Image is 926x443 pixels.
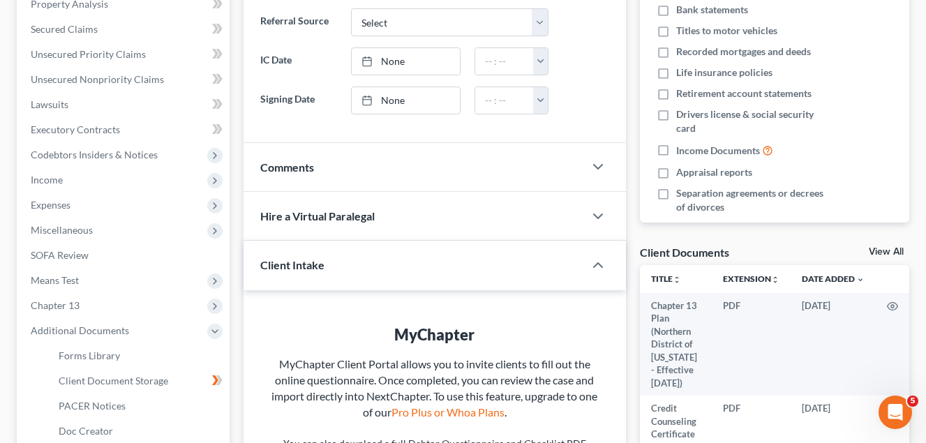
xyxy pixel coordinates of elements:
i: unfold_more [771,276,779,284]
span: Separation agreements or decrees of divorces [676,186,830,214]
span: Client Intake [260,258,324,271]
a: Unsecured Nonpriority Claims [20,67,230,92]
label: Signing Date [253,87,344,114]
span: Miscellaneous [31,224,93,236]
input: -- : -- [475,87,534,114]
span: Retirement account statements [676,87,812,100]
a: View All [869,247,904,257]
input: -- : -- [475,48,534,75]
a: None [352,48,460,75]
label: Referral Source [253,8,344,36]
td: [DATE] [791,293,876,396]
span: Recorded mortgages and deeds [676,45,811,59]
span: Additional Documents [31,324,129,336]
span: Doc Creator [59,425,113,437]
i: unfold_more [673,276,681,284]
span: Income [31,174,63,186]
td: PDF [712,293,791,396]
span: Executory Contracts [31,123,120,135]
span: Means Test [31,274,79,286]
a: SOFA Review [20,243,230,268]
div: Client Documents [640,245,729,260]
a: Executory Contracts [20,117,230,142]
i: expand_more [856,276,865,284]
a: Extensionunfold_more [723,273,779,284]
span: Income Documents [676,144,760,158]
span: Lawsuits [31,98,68,110]
span: Client Document Storage [59,375,168,386]
span: Forms Library [59,350,120,361]
span: Comments [260,160,314,174]
span: Chapter 13 [31,299,80,311]
span: Unsecured Nonpriority Claims [31,73,164,85]
span: Codebtors Insiders & Notices [31,149,158,160]
span: 5 [907,396,918,407]
a: Titleunfold_more [651,273,681,284]
span: PACER Notices [59,400,126,412]
td: Chapter 13 Plan (Northern District of [US_STATE] - Effective [DATE]) [640,293,712,396]
a: Date Added expand_more [802,273,865,284]
a: None [352,87,460,114]
a: PACER Notices [47,393,230,419]
a: Unsecured Priority Claims [20,42,230,67]
span: Drivers license & social security card [676,107,830,135]
span: SOFA Review [31,249,89,261]
span: MyChapter Client Portal allows you to invite clients to fill out the online questionnaire. Once c... [271,357,597,419]
div: MyChapter [271,324,598,345]
span: Secured Claims [31,23,98,35]
label: IC Date [253,47,344,75]
a: Secured Claims [20,17,230,42]
a: Client Document Storage [47,368,230,393]
span: Titles to motor vehicles [676,24,777,38]
iframe: Intercom live chat [879,396,912,429]
span: Unsecured Priority Claims [31,48,146,60]
a: Pro Plus or Whoa Plans [391,405,505,419]
a: Forms Library [47,343,230,368]
span: Expenses [31,199,70,211]
span: Life insurance policies [676,66,772,80]
span: Hire a Virtual Paralegal [260,209,375,223]
span: Appraisal reports [676,165,752,179]
span: Bank statements [676,3,748,17]
a: Lawsuits [20,92,230,117]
